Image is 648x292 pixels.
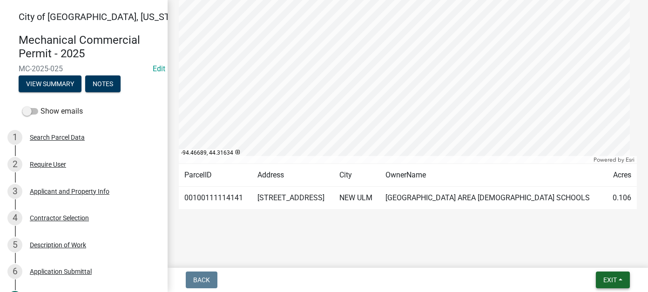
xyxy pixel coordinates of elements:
[380,187,606,210] td: [GEOGRAPHIC_DATA] AREA [DEMOGRAPHIC_DATA] SCHOOLS
[606,164,637,187] td: Acres
[19,81,81,88] wm-modal-confirm: Summary
[186,272,217,288] button: Back
[380,164,606,187] td: OwnerName
[19,34,160,61] h4: Mechanical Commercial Permit - 2025
[606,187,637,210] td: 0.106
[85,75,121,92] button: Notes
[596,272,630,288] button: Exit
[7,184,22,199] div: 3
[30,134,85,141] div: Search Parcel Data
[19,75,81,92] button: View Summary
[252,164,334,187] td: Address
[179,164,252,187] td: ParcelID
[7,130,22,145] div: 1
[30,161,66,168] div: Require User
[30,268,92,275] div: Application Submittal
[193,276,210,284] span: Back
[153,64,165,73] a: Edit
[252,187,334,210] td: [STREET_ADDRESS]
[179,187,252,210] td: 00100111114141
[334,164,380,187] td: City
[591,156,637,163] div: Powered by
[85,81,121,88] wm-modal-confirm: Notes
[7,238,22,252] div: 5
[7,157,22,172] div: 2
[30,188,109,195] div: Applicant and Property Info
[22,106,83,117] label: Show emails
[334,187,380,210] td: NEW ULM
[19,11,188,22] span: City of [GEOGRAPHIC_DATA], [US_STATE]
[603,276,617,284] span: Exit
[626,156,634,163] a: Esri
[30,215,89,221] div: Contractor Selection
[7,264,22,279] div: 6
[19,64,149,73] span: MC-2025-025
[30,242,86,248] div: Description of Work
[153,64,165,73] wm-modal-confirm: Edit Application Number
[7,211,22,225] div: 4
